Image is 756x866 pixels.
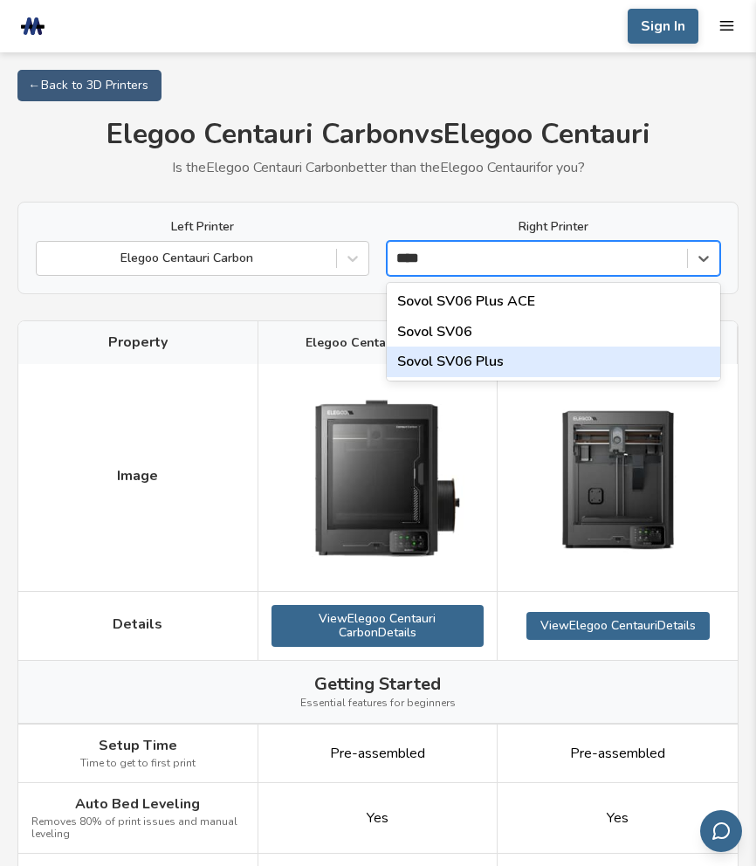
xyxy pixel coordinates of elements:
[700,810,742,852] button: Send feedback via email
[17,119,739,151] h1: Elegoo Centauri Carbon vs Elegoo Centauri
[45,251,49,266] input: Elegoo Centauri Carbon
[718,17,735,34] button: mobile navigation menu
[330,746,425,761] span: Pre-assembled
[36,220,369,234] label: Left Printer
[396,251,431,266] input: Sovol SV06 Plus ACESovol SV06Sovol SV06 Plus
[300,698,456,710] span: Essential features for beginners
[607,810,629,826] span: Yes
[306,336,450,350] span: Elegoo Centauri Carbon
[17,70,162,101] a: ← Back to 3D Printers
[113,616,162,632] span: Details
[99,738,177,753] span: Setup Time
[387,220,720,234] label: Right Printer
[387,347,720,376] div: Sovol SV06 Plus
[108,334,168,350] span: Property
[271,605,485,647] a: ViewElegoo Centauri CarbonDetails
[570,746,665,761] span: Pre-assembled
[628,9,698,44] button: Sign In
[17,160,739,175] p: Is the Elegoo Centauri Carbon better than the Elegoo Centauri for you?
[526,612,710,640] a: ViewElegoo CentauriDetails
[387,317,720,347] div: Sovol SV06
[387,286,720,316] div: Sovol SV06 Plus ACE
[367,810,388,826] span: Yes
[314,674,441,694] span: Getting Started
[290,377,464,578] img: Elegoo Centauri Carbon
[117,468,158,484] span: Image
[531,390,705,565] img: Elegoo Centauri
[75,796,200,812] span: Auto Bed Leveling
[80,758,196,770] span: Time to get to first print
[31,816,244,841] span: Removes 80% of print issues and manual leveling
